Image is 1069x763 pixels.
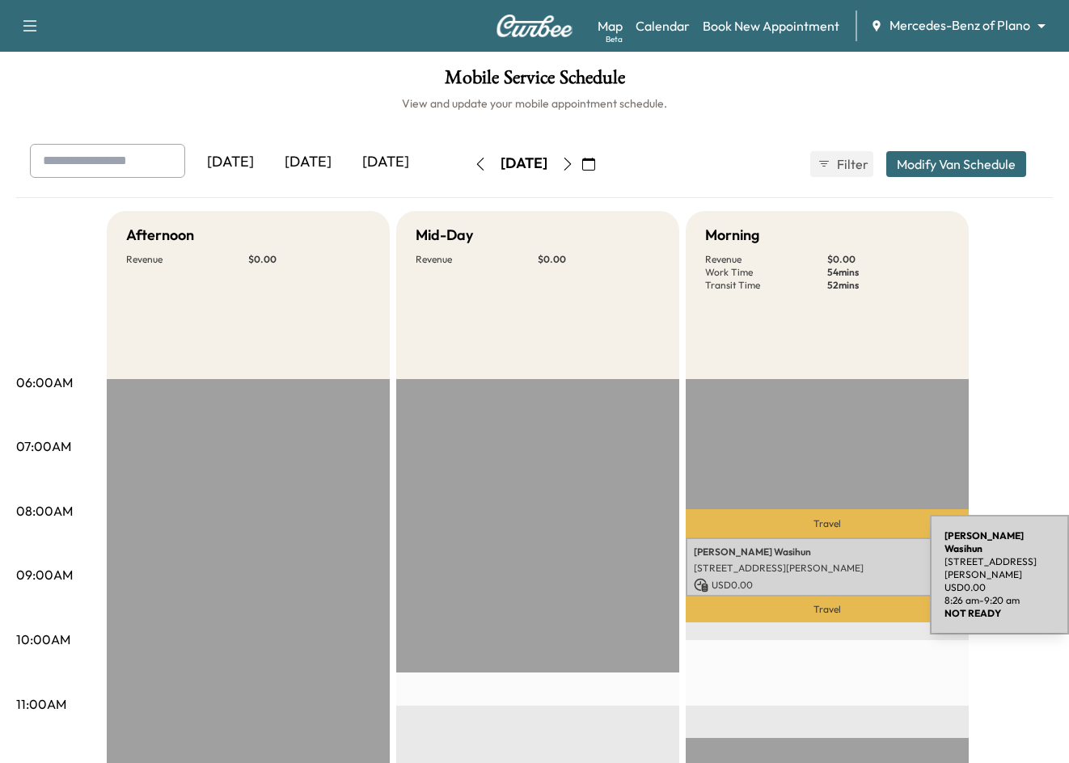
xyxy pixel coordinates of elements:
p: Travel [686,596,969,622]
p: 10:00AM [16,630,70,649]
p: [PERSON_NAME] Wasihun [694,546,961,559]
b: NOT READY [944,607,1001,619]
a: MapBeta [598,16,623,36]
p: $ 0.00 [538,253,660,266]
button: Modify Van Schedule [886,151,1026,177]
p: [STREET_ADDRESS][PERSON_NAME] [944,555,1054,581]
button: Filter [810,151,873,177]
p: USD 0.00 [944,581,1054,594]
p: $ 0.00 [248,253,370,266]
p: 07:00AM [16,436,71,456]
div: [DATE] [269,144,347,181]
h5: Morning [705,224,759,247]
p: Work Time [705,266,827,279]
p: Travel [686,509,969,537]
p: Revenue [126,253,248,266]
p: 09:00AM [16,565,73,584]
p: 52 mins [827,279,949,292]
h5: Afternoon [126,224,194,247]
h6: View and update your mobile appointment schedule. [16,95,1053,112]
div: Beta [606,33,623,45]
span: Filter [837,154,866,174]
p: 11:00AM [16,694,66,714]
p: [STREET_ADDRESS][PERSON_NAME] [694,562,961,575]
div: [DATE] [347,144,425,181]
p: 8:26 am - 9:20 am [944,594,1054,607]
img: Curbee Logo [496,15,573,37]
div: [DATE] [501,154,547,174]
p: 54 mins [827,266,949,279]
b: [PERSON_NAME] Wasihun [944,529,1024,554]
span: Mercedes-Benz of Plano [889,16,1030,35]
p: 06:00AM [16,373,73,392]
p: 08:00AM [16,501,73,521]
div: [DATE] [192,144,269,181]
p: Revenue [705,253,827,266]
p: Revenue [416,253,538,266]
p: USD 0.00 [694,578,961,592]
p: $ 0.00 [827,253,949,266]
a: Book New Appointment [703,16,839,36]
a: Calendar [636,16,690,36]
h5: Mid-Day [416,224,473,247]
p: Transit Time [705,279,827,292]
h1: Mobile Service Schedule [16,68,1053,95]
